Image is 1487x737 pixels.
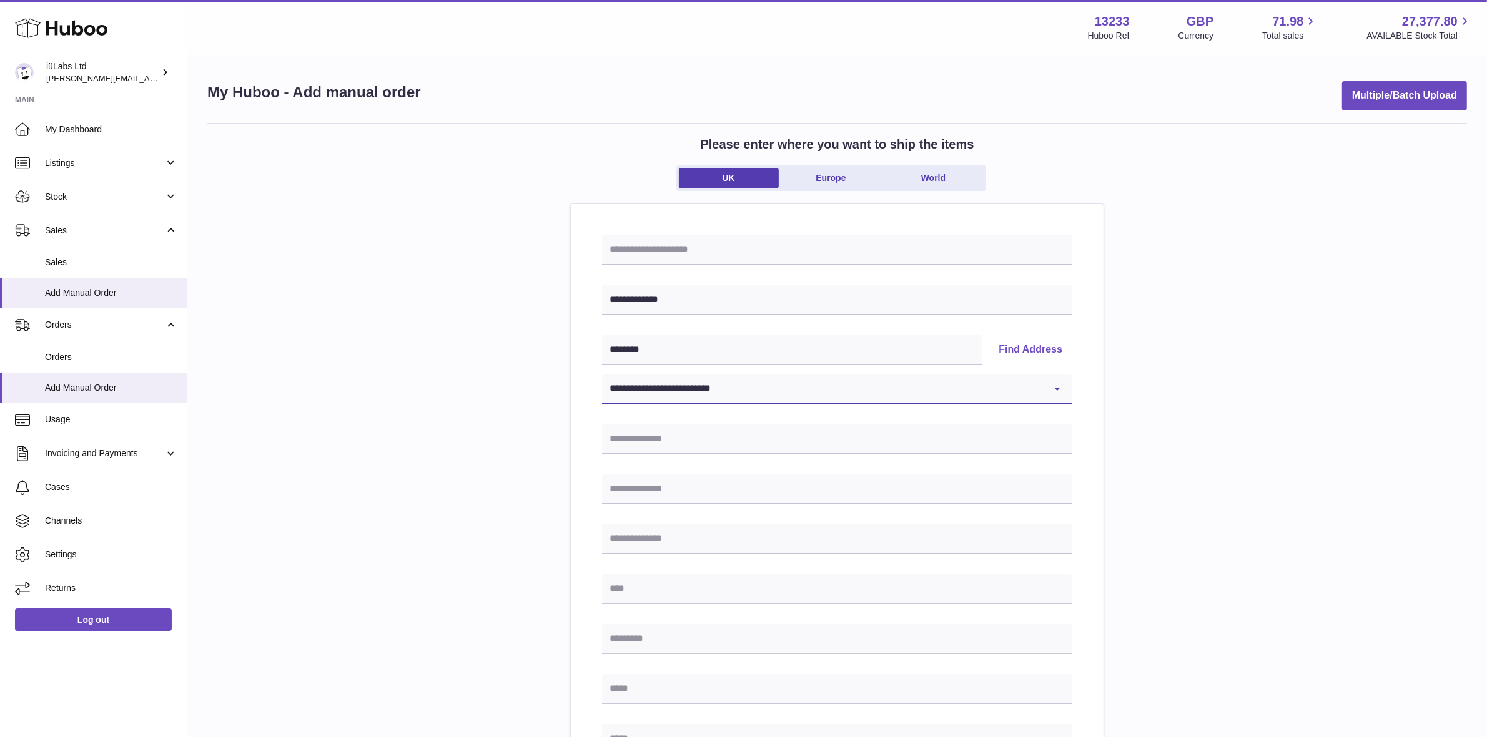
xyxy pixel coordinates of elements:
[207,82,421,102] h1: My Huboo - Add manual order
[45,382,177,394] span: Add Manual Order
[1262,30,1318,42] span: Total sales
[46,61,159,84] div: iüLabs Ltd
[45,481,177,493] span: Cases
[1366,13,1472,42] a: 27,377.80 AVAILABLE Stock Total
[884,168,984,188] a: World
[45,124,177,135] span: My Dashboard
[45,157,164,169] span: Listings
[1095,13,1130,30] strong: 13233
[45,319,164,331] span: Orders
[1272,13,1303,30] span: 71.98
[15,608,172,631] a: Log out
[1187,13,1213,30] strong: GBP
[781,168,881,188] a: Europe
[15,63,34,82] img: annunziata@iulabs.co
[45,414,177,426] span: Usage
[1402,13,1458,30] span: 27,377.80
[46,73,250,83] span: [PERSON_NAME][EMAIL_ADDRESS][DOMAIN_NAME]
[45,447,164,459] span: Invoicing and Payments
[1262,13,1318,42] a: 71.98 Total sales
[701,136,974,153] h2: Please enter where you want to ship the items
[1178,30,1214,42] div: Currency
[45,351,177,363] span: Orders
[45,256,177,268] span: Sales
[1342,81,1467,110] button: Multiple/Batch Upload
[989,335,1072,365] button: Find Address
[679,168,779,188] a: UK
[1366,30,1472,42] span: AVAILABLE Stock Total
[45,549,177,560] span: Settings
[45,287,177,299] span: Add Manual Order
[45,515,177,527] span: Channels
[1088,30,1130,42] div: Huboo Ref
[45,191,164,203] span: Stock
[45,225,164,237] span: Sales
[45,582,177,594] span: Returns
